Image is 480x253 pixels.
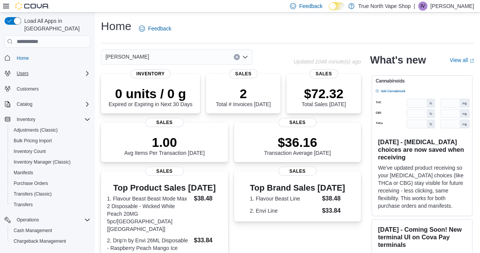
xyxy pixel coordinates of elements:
div: Expired or Expiring in Next 30 Days [109,86,192,107]
h3: [DATE] - Coming Soon! New terminal UI on Cova Pay terminals [378,226,466,248]
span: Operations [14,215,90,224]
a: Transfers (Classic) [11,189,55,199]
span: Transfers (Classic) [11,189,90,199]
span: Catalog [17,101,32,107]
span: Inventory Count [11,147,90,156]
dd: $38.48 [194,194,222,203]
img: Cova [15,2,49,10]
button: Inventory Manager (Classic) [8,157,93,167]
span: Transfers [11,200,90,209]
a: Transfers [11,200,36,209]
span: Inventory [14,115,90,124]
button: Catalog [14,100,35,109]
button: Bulk Pricing Import [8,135,93,146]
a: Customers [14,84,42,94]
h3: Top Product Sales [DATE] [107,183,222,193]
span: Transfers (Classic) [14,191,52,197]
dd: $33.84 [194,236,222,245]
div: Total Sales [DATE] [302,86,346,107]
button: Inventory [2,114,93,125]
span: Feedback [299,2,322,10]
span: Operations [17,217,39,223]
button: Inventory [14,115,38,124]
span: Adjustments (Classic) [11,126,90,135]
a: Inventory Count [11,147,49,156]
span: Cash Management [14,228,52,234]
span: Load All Apps in [GEOGRAPHIC_DATA] [21,17,90,32]
span: Sales [310,69,338,78]
dt: 1. Flavour Beast Beast Mode Max 2 Disposable - Wicked White Peach 20MG 5pc/[GEOGRAPHIC_DATA] [[GE... [107,195,191,233]
dd: $38.48 [322,194,345,203]
button: Transfers [8,199,93,210]
a: Inventory Manager (Classic) [11,158,74,167]
h2: What's new [370,54,426,66]
span: Inventory [130,69,171,78]
span: IV [420,2,425,11]
a: Adjustments (Classic) [11,126,61,135]
span: Bulk Pricing Import [14,138,52,144]
span: Purchase Orders [14,180,48,186]
span: Chargeback Management [14,238,66,244]
button: Cash Management [8,225,93,236]
button: Adjustments (Classic) [8,125,93,135]
span: Inventory Manager (Classic) [11,158,90,167]
span: Chargeback Management [11,237,90,246]
button: Users [2,68,93,79]
a: Home [14,54,32,63]
span: Manifests [11,168,90,177]
div: Avg Items Per Transaction [DATE] [124,135,205,156]
span: Customers [14,84,90,94]
span: Inventory [17,116,35,123]
span: Home [14,53,90,62]
span: Catalog [14,100,90,109]
p: 1.00 [124,135,205,150]
h1: Home [101,19,131,34]
div: Total # Invoices [DATE] [216,86,271,107]
button: Operations [2,215,93,225]
p: [PERSON_NAME] [430,2,474,11]
span: Manifests [14,170,33,176]
span: Bulk Pricing Import [11,136,90,145]
span: Inventory Count [14,148,46,154]
span: Purchase Orders [11,179,90,188]
span: Transfers [14,202,33,208]
button: Clear input [234,54,240,60]
div: Isabella Vape [418,2,427,11]
span: Sales [145,118,183,127]
a: Bulk Pricing Import [11,136,55,145]
a: View allExternal link [450,57,474,63]
p: $72.32 [302,86,346,101]
a: Purchase Orders [11,179,51,188]
a: Manifests [11,168,36,177]
button: Purchase Orders [8,178,93,189]
span: Users [17,70,28,76]
span: Feedback [148,25,171,32]
span: [PERSON_NAME] [105,52,149,61]
a: Chargeback Management [11,237,69,246]
p: We've updated product receiving so your [MEDICAL_DATA] choices (like THCa or CBG) stay visible fo... [378,164,466,210]
dt: 2. Envi Line [250,207,319,215]
p: | [414,2,415,11]
svg: External link [469,59,474,63]
dd: $33.84 [322,206,345,215]
span: Sales [145,167,183,176]
button: Inventory Count [8,146,93,157]
button: Chargeback Management [8,236,93,247]
p: 2 [216,86,271,101]
p: 0 units / 0 g [109,86,192,101]
button: Home [2,52,93,63]
span: Adjustments (Classic) [14,127,58,133]
h3: [DATE] - [MEDICAL_DATA] choices are now saved when receiving [378,138,466,161]
a: Cash Management [11,226,55,235]
button: Catalog [2,99,93,110]
span: Cash Management [11,226,90,235]
p: $36.16 [264,135,331,150]
dt: 1. Flavour Beast Line [250,195,319,202]
button: Open list of options [242,54,248,60]
h3: Top Brand Sales [DATE] [250,183,345,193]
button: Transfers (Classic) [8,189,93,199]
button: Customers [2,83,93,94]
p: True North Vape Shop [358,2,411,11]
button: Manifests [8,167,93,178]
